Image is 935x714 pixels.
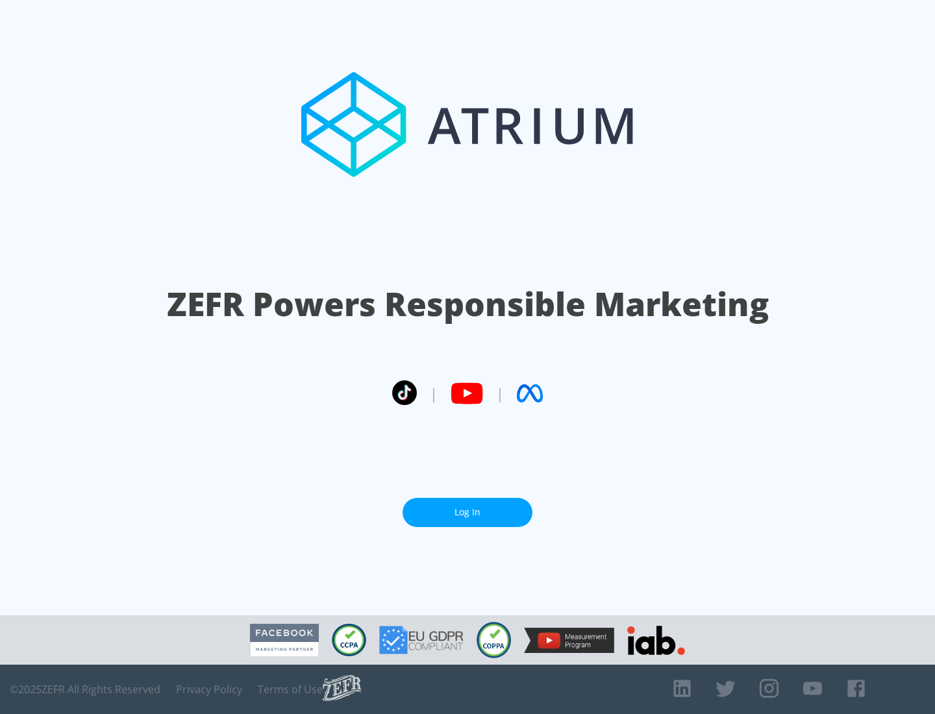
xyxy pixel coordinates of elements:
span: | [430,384,438,403]
span: © 2025 ZEFR All Rights Reserved [10,683,160,696]
img: IAB [627,626,685,655]
img: CCPA Compliant [332,624,366,656]
img: Facebook Marketing Partner [250,624,319,657]
span: | [496,384,504,403]
a: Privacy Policy [176,683,242,696]
img: YouTube Measurement Program [524,628,614,653]
img: COPPA Compliant [477,622,511,658]
h1: ZEFR Powers Responsible Marketing [167,282,769,326]
a: Terms of Use [258,683,323,696]
a: Log In [403,498,532,527]
img: GDPR Compliant [379,626,464,654]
